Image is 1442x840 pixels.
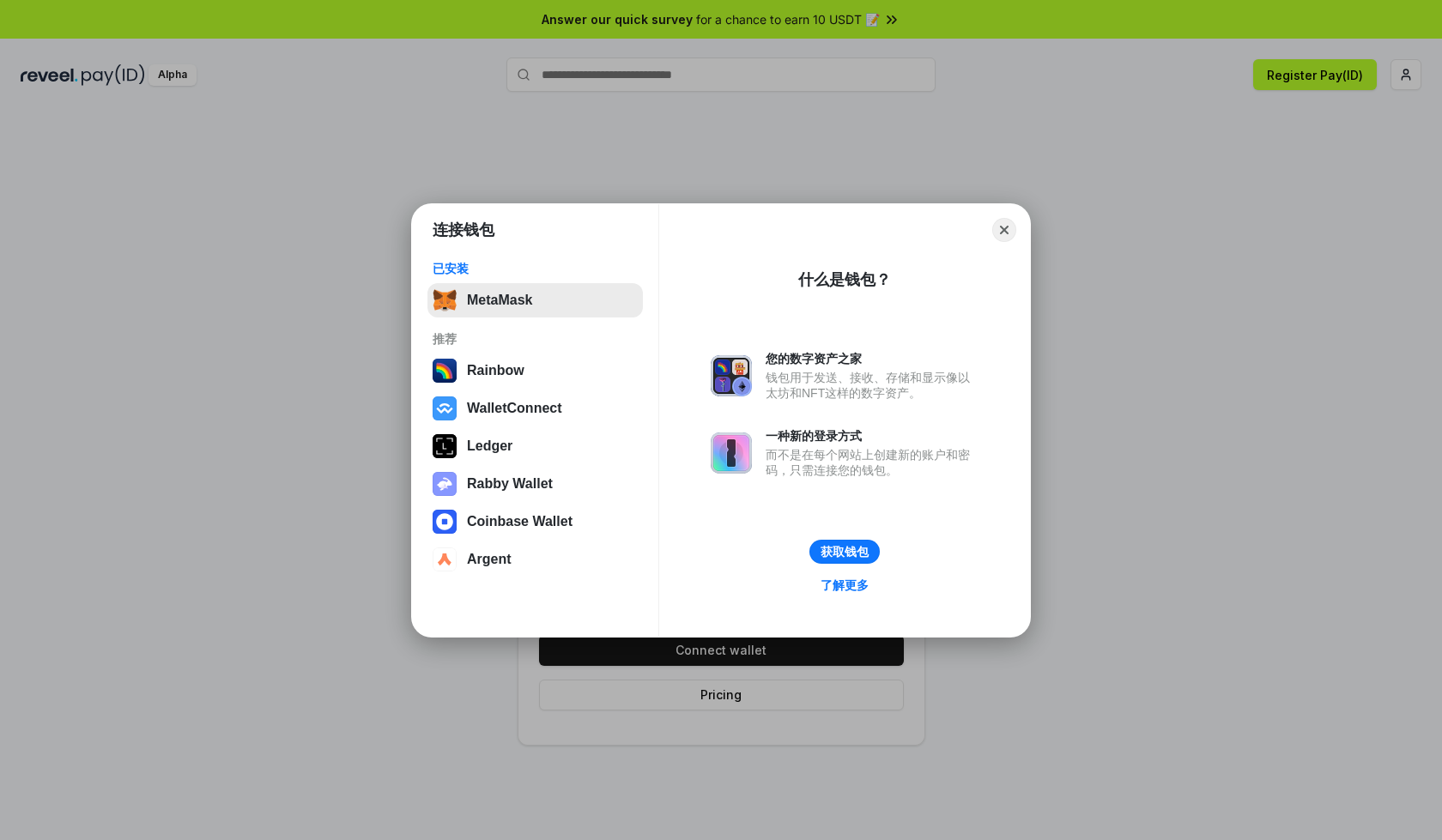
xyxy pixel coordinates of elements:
[433,434,457,458] img: svg+xml,%3Csvg%20xmlns%3D%22http%3A%2F%2Fwww.w3.org%2F2000%2Fsvg%22%20width%3D%2228%22%20height%3...
[467,401,562,416] div: WalletConnect
[433,510,457,534] img: svg+xml,%3Csvg%20width%3D%2228%22%20height%3D%2228%22%20viewBox%3D%220%200%2028%2028%22%20fill%3D...
[467,363,524,378] div: Rainbow
[427,391,643,426] button: WalletConnect
[711,355,752,396] img: svg+xml,%3Csvg%20xmlns%3D%22http%3A%2F%2Fwww.w3.org%2F2000%2Fsvg%22%20fill%3D%22none%22%20viewBox...
[467,514,573,529] div: Coinbase Wallet
[821,577,869,593] div: 了解更多
[809,540,880,564] button: 获取钱包
[427,467,643,501] button: Rabby Wallet
[810,574,879,596] a: 了解更多
[433,220,494,240] h1: 连接钱包
[433,472,457,496] img: svg+xml,%3Csvg%20xmlns%3D%22http%3A%2F%2Fwww.w3.org%2F2000%2Fsvg%22%20fill%3D%22none%22%20viewBox...
[992,218,1016,242] button: Close
[433,288,457,312] img: svg+xml,%3Csvg%20fill%3D%22none%22%20height%3D%2233%22%20viewBox%3D%220%200%2035%2033%22%20width%...
[467,552,512,567] div: Argent
[766,428,978,444] div: 一种新的登录方式
[433,396,457,420] img: svg+xml,%3Csvg%20width%3D%2228%22%20height%3D%2228%22%20viewBox%3D%220%200%2028%2028%22%20fill%3D...
[427,505,643,539] button: Coinbase Wallet
[467,293,532,308] div: MetaMask
[766,370,978,401] div: 钱包用于发送、接收、存储和显示像以太坊和NFT这样的数字资产。
[427,429,643,463] button: Ledger
[467,438,512,454] div: Ledger
[798,269,891,290] div: 什么是钱包？
[433,359,457,383] img: svg+xml,%3Csvg%20width%3D%22120%22%20height%3D%22120%22%20viewBox%3D%220%200%20120%20120%22%20fil...
[433,547,457,571] img: svg+xml,%3Csvg%20width%3D%2228%22%20height%3D%2228%22%20viewBox%3D%220%200%2028%2028%22%20fill%3D...
[711,432,752,474] img: svg+xml,%3Csvg%20xmlns%3D%22http%3A%2F%2Fwww.w3.org%2F2000%2Fsvg%22%20fill%3D%22none%22%20viewBox...
[766,351,978,366] div: 您的数字资产之家
[427,354,643,388] button: Rainbow
[467,476,553,492] div: Rabby Wallet
[821,544,869,559] div: 获取钱包
[427,283,643,317] button: MetaMask
[766,447,978,478] div: 而不是在每个网站上创建新的账户和密码，只需连接您的钱包。
[433,261,638,276] div: 已安装
[427,542,643,577] button: Argent
[433,331,638,347] div: 推荐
